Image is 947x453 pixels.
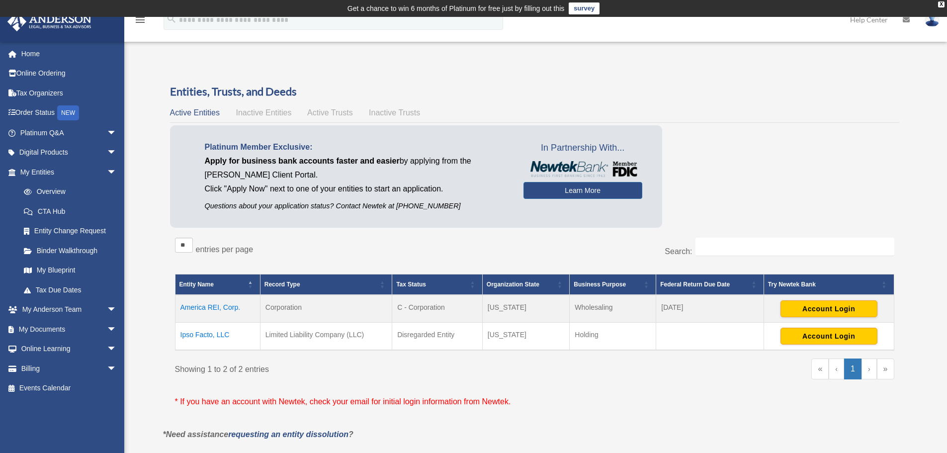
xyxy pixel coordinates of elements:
span: Tax Status [396,281,426,288]
a: Learn More [523,182,642,199]
span: arrow_drop_down [107,143,127,163]
span: arrow_drop_down [107,319,127,340]
span: Inactive Trusts [369,108,420,117]
span: Active Trusts [307,108,353,117]
span: Organization State [487,281,539,288]
a: My Documentsarrow_drop_down [7,319,132,339]
a: Events Calendar [7,378,132,398]
td: Disregarded Entity [392,323,483,351]
span: Inactive Entities [236,108,291,117]
td: [US_STATE] [482,295,570,323]
label: entries per page [196,245,254,254]
a: My Entitiesarrow_drop_down [7,162,127,182]
a: menu [134,17,146,26]
span: In Partnership With... [523,140,642,156]
span: Entity Name [179,281,214,288]
span: Active Entities [170,108,220,117]
th: Tax Status: Activate to sort [392,274,483,295]
td: America REI, Corp. [175,295,260,323]
div: close [938,1,945,7]
p: Click "Apply Now" next to one of your entities to start an application. [205,182,509,196]
h3: Entities, Trusts, and Deeds [170,84,899,99]
i: search [166,13,177,24]
td: Ipso Facto, LLC [175,323,260,351]
i: menu [134,14,146,26]
span: Apply for business bank accounts faster and easier [205,157,400,165]
a: CTA Hub [14,201,127,221]
a: Previous [829,359,844,379]
th: Business Purpose: Activate to sort [570,274,656,295]
td: Holding [570,323,656,351]
a: survey [569,2,600,14]
a: Platinum Q&Aarrow_drop_down [7,123,132,143]
th: Record Type: Activate to sort [260,274,392,295]
div: Showing 1 to 2 of 2 entries [175,359,527,376]
span: arrow_drop_down [107,162,127,182]
span: arrow_drop_down [107,123,127,143]
div: Get a chance to win 6 months of Platinum for free just by filling out this [347,2,565,14]
a: My Anderson Teamarrow_drop_down [7,300,132,320]
td: [US_STATE] [482,323,570,351]
div: NEW [57,105,79,120]
p: by applying from the [PERSON_NAME] Client Portal. [205,154,509,182]
em: *Need assistance ? [163,430,353,439]
a: Last [877,359,894,379]
p: * If you have an account with Newtek, check your email for initial login information from Newtek. [175,395,894,409]
img: NewtekBankLogoSM.png [528,161,637,177]
a: Online Learningarrow_drop_down [7,339,132,359]
button: Account Login [780,328,877,345]
a: Order StatusNEW [7,103,132,123]
div: Try Newtek Bank [768,278,879,290]
a: Overview [14,182,122,202]
a: Billingarrow_drop_down [7,359,132,378]
td: [DATE] [656,295,764,323]
a: Home [7,44,132,64]
p: Questions about your application status? Contact Newtek at [PHONE_NUMBER] [205,200,509,212]
th: Try Newtek Bank : Activate to sort [764,274,894,295]
th: Federal Return Due Date: Activate to sort [656,274,764,295]
td: C - Corporation [392,295,483,323]
a: Binder Walkthrough [14,241,127,261]
label: Search: [665,247,692,256]
th: Entity Name: Activate to invert sorting [175,274,260,295]
a: Online Ordering [7,64,132,84]
img: Anderson Advisors Platinum Portal [4,12,94,31]
a: Tax Due Dates [14,280,127,300]
p: Platinum Member Exclusive: [205,140,509,154]
a: requesting an entity dissolution [228,430,348,439]
button: Account Login [780,300,877,317]
th: Organization State: Activate to sort [482,274,570,295]
a: Account Login [780,332,877,340]
a: Account Login [780,304,877,312]
a: Next [861,359,877,379]
span: arrow_drop_down [107,359,127,379]
span: Federal Return Due Date [660,281,730,288]
td: Wholesaling [570,295,656,323]
a: Tax Organizers [7,83,132,103]
a: Entity Change Request [14,221,127,241]
a: My Blueprint [14,261,127,280]
a: 1 [844,359,861,379]
span: arrow_drop_down [107,300,127,320]
span: arrow_drop_down [107,339,127,360]
span: Business Purpose [574,281,626,288]
td: Corporation [260,295,392,323]
td: Limited Liability Company (LLC) [260,323,392,351]
a: Digital Productsarrow_drop_down [7,143,132,163]
img: User Pic [925,12,940,27]
span: Record Type [264,281,300,288]
a: First [811,359,829,379]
